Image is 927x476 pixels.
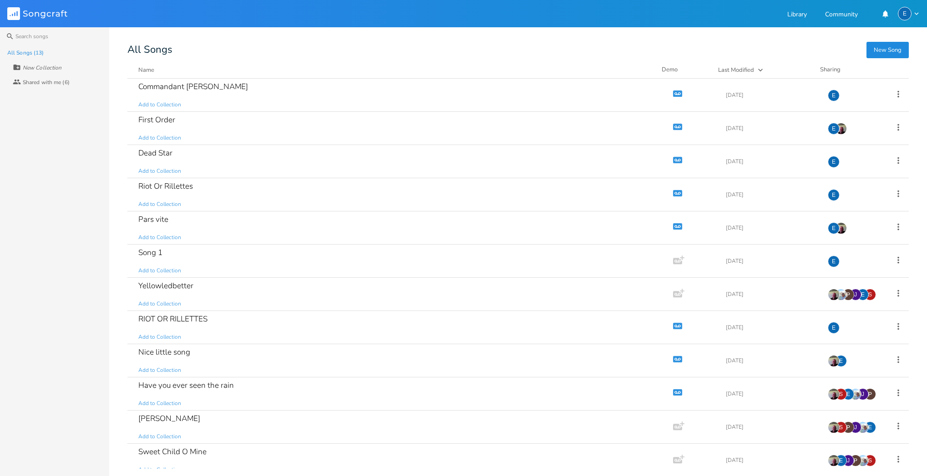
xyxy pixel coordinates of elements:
[127,45,909,55] div: All Songs
[138,466,181,474] span: Add to Collection
[138,366,181,374] span: Add to Collection
[842,421,854,433] img: Pierre-Antoine Zufferey
[787,11,807,19] a: Library
[138,315,208,323] div: RIOT OR RILLETTES
[864,455,876,466] div: sean.alari
[864,388,876,400] img: Pierre-Antoine Zufferey
[857,289,869,301] div: emmanuel.grasset
[138,448,207,456] div: Sweet Child O Mine
[726,225,817,230] div: [DATE]
[835,289,847,301] img: Johnny Bühler
[850,289,861,301] div: Jo
[850,421,861,433] div: Jo
[857,455,869,466] img: Johnny Bühler
[857,421,869,433] img: Johnny Bühler
[835,388,847,400] div: sean.alari
[835,455,847,466] div: emmanuel.grasset
[138,83,248,90] div: Commandant [PERSON_NAME]
[23,80,70,85] div: Shared with me (6)
[718,66,754,74] div: Last Modified
[138,65,651,75] button: Name
[138,149,172,157] div: Dead Star
[138,134,181,142] span: Add to Collection
[138,333,181,341] span: Add to Collection
[138,433,181,441] span: Add to Collection
[138,215,168,223] div: Pars vite
[138,300,181,308] span: Add to Collection
[842,388,854,400] div: emmanuel.grasset
[726,258,817,264] div: [DATE]
[138,348,190,356] div: Nice little song
[726,424,817,430] div: [DATE]
[864,421,876,433] div: emmanuel.grasset
[835,222,847,234] img: Keith Dalton
[835,355,847,367] div: emmanuel.grasset
[825,11,858,19] a: Community
[138,234,181,241] span: Add to Collection
[7,50,44,55] div: All Songs (13)
[828,156,840,168] div: emmanuel.grasset
[864,289,876,301] div: sean.alari
[835,123,847,135] img: Keith Dalton
[850,388,861,400] img: Johnny Bühler
[138,182,193,190] div: Riot Or Rillettes
[138,282,193,290] div: Yellowledbetter
[726,291,817,297] div: [DATE]
[866,42,909,58] button: New Song
[850,455,861,466] img: Pierre-Antoine Zufferey
[842,289,854,301] img: Pierre-Antoine Zufferey
[820,65,875,75] div: Sharing
[138,116,175,124] div: First Order
[726,391,817,396] div: [DATE]
[842,455,854,466] div: Jo
[726,325,817,330] div: [DATE]
[138,415,200,422] div: [PERSON_NAME]
[726,125,817,131] div: [DATE]
[828,322,840,334] div: emmanuel.grasset
[828,421,840,433] img: Keith Dalton
[828,289,840,301] img: Keith Dalton
[138,267,181,275] span: Add to Collection
[138,249,162,256] div: Song 1
[828,388,840,400] img: Keith Dalton
[138,101,181,109] span: Add to Collection
[726,358,817,363] div: [DATE]
[726,457,817,463] div: [DATE]
[138,167,181,175] span: Add to Collection
[726,92,817,98] div: [DATE]
[828,455,840,466] img: Keith Dalton
[835,421,847,433] div: sean.alari
[138,381,234,389] div: Have you ever seen the rain
[828,90,840,101] div: emmanuel.grasset
[718,65,809,75] button: Last Modified
[828,189,840,201] div: emmanuel.grasset
[726,159,817,164] div: [DATE]
[898,7,920,20] button: E
[828,222,840,234] div: emmanuel.grasset
[828,355,840,367] img: Keith Dalton
[828,256,840,267] div: emmanuel.grasset
[898,7,912,20] div: emmanuel.grasset
[23,65,61,70] div: New Collection
[138,400,181,407] span: Add to Collection
[662,65,707,75] div: Demo
[726,192,817,197] div: [DATE]
[857,388,869,400] div: Jo
[828,123,840,135] div: emmanuel.grasset
[138,66,154,74] div: Name
[138,200,181,208] span: Add to Collection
